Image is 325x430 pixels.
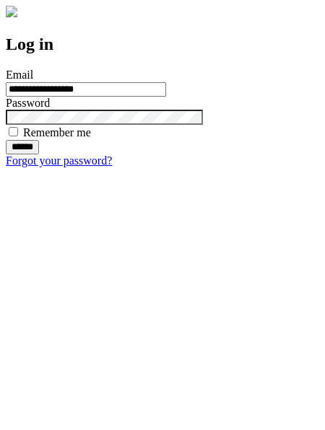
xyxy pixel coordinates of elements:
[6,35,319,54] h2: Log in
[6,6,17,17] img: logo-4e3dc11c47720685a147b03b5a06dd966a58ff35d612b21f08c02c0306f2b779.png
[6,154,112,167] a: Forgot your password?
[23,126,91,139] label: Remember me
[6,97,50,109] label: Password
[6,69,33,81] label: Email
